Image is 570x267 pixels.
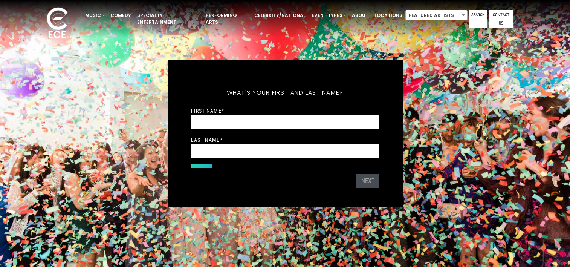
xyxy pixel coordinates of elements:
a: Contact Us [489,10,513,28]
span: Featured Artists [405,10,468,20]
a: Music [82,9,107,22]
h5: What's your first and last name? [191,79,379,106]
a: Celebrity/National [251,9,309,22]
label: First Name [191,107,224,114]
a: Event Types [309,9,349,22]
span: Featured Artists [406,10,467,21]
a: Locations [371,9,405,22]
a: Performing Arts [203,9,251,29]
label: Last Name [191,137,223,143]
a: Comedy [107,9,134,22]
a: Specialty Entertainment [134,9,203,29]
a: Search [469,10,487,28]
img: ece_new_logo_whitev2-1.png [38,5,76,42]
a: About [349,9,371,22]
